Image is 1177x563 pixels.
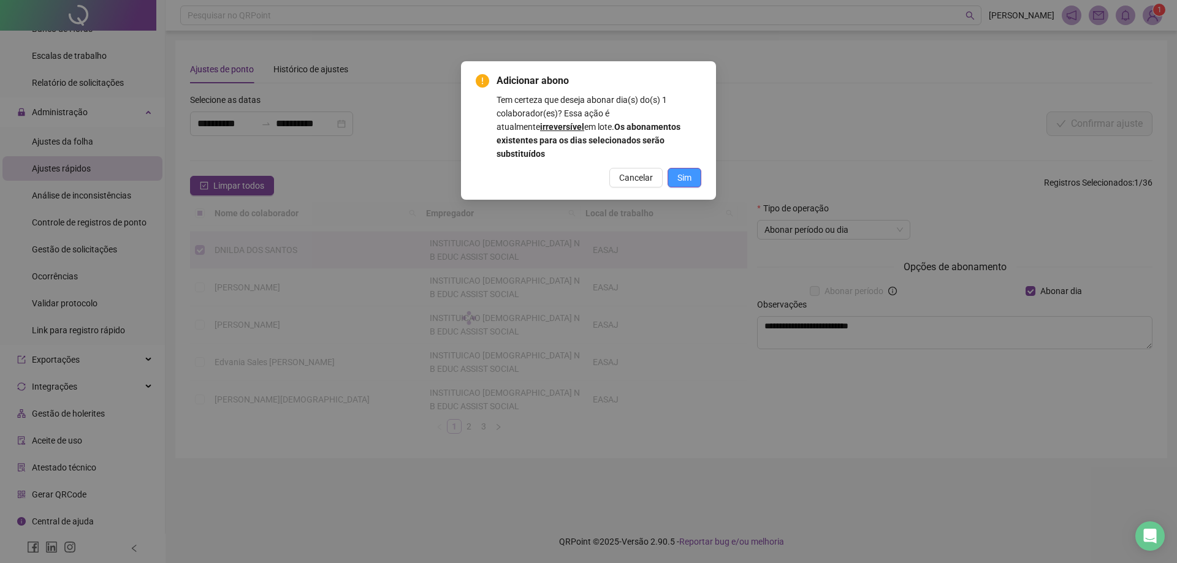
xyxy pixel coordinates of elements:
div: Tem certeza que deseja abonar dia(s) do(s) 1 colaborador(es)? Essa ação é atualmente em lote. [497,93,701,161]
div: Open Intercom Messenger [1135,521,1165,551]
b: irreversível [540,122,584,132]
span: exclamation-circle [476,74,489,88]
span: Sim [677,171,691,184]
button: Sim [668,168,701,187]
b: Os abonamentos existentes para os dias selecionados serão substituídos [497,122,680,159]
span: Adicionar abono [497,74,701,88]
button: Cancelar [609,168,663,187]
span: Cancelar [619,171,653,184]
